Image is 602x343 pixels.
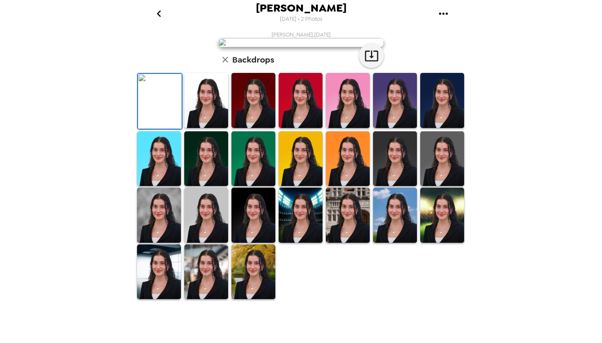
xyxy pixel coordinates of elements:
span: [DATE] • 2 Photos [280,14,323,25]
img: user [218,38,384,47]
img: Original [138,74,182,129]
span: [PERSON_NAME] [256,2,347,14]
span: [PERSON_NAME] , [DATE] [272,31,331,38]
h6: Backdrops [232,53,274,66]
